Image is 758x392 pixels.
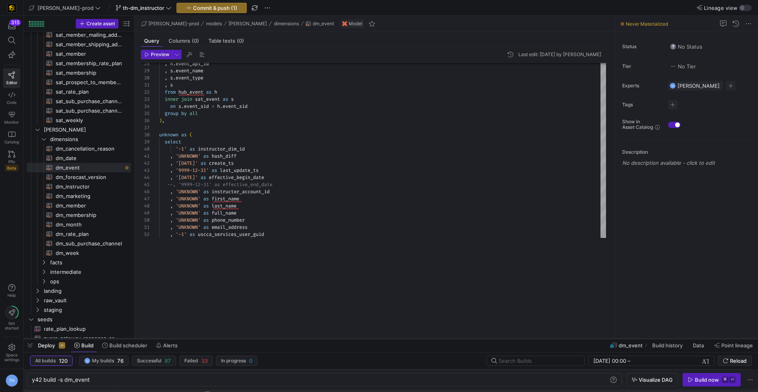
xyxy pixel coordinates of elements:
[181,110,187,117] span: by
[622,44,662,49] span: Status
[27,201,131,210] a: dm_member​​​​​​​​​​
[229,21,267,26] span: [PERSON_NAME]
[27,125,131,134] div: Press SPACE to select this row.
[170,217,173,223] span: ,
[189,146,195,152] span: as
[27,106,131,115] div: Press SPACE to select this row.
[208,38,244,43] span: Table tests
[27,277,131,286] div: Press SPACE to select this row.
[56,154,122,163] span: dm_date​​​​​​​​​​
[165,82,167,88] span: ,
[4,120,19,124] span: Monitor
[173,75,176,81] span: .
[56,97,122,106] span: sat_sub_purchase_channel_monthly_forecast​​​​​​​​​​
[56,30,122,40] span: sat_member_mailing_address​​​​​​​​​​
[622,119,653,130] span: Show in Asset Catalog
[27,58,131,68] a: sat_membership_rate_plan​​​​​​​​​​
[170,174,173,181] span: ,
[203,153,209,159] span: as
[212,224,248,230] span: email_address
[4,352,19,362] span: Space settings
[27,248,131,258] a: dm_week​​​​​​​​​​
[176,174,198,181] span: '[DATE]'
[141,74,150,81] div: 30
[349,21,362,26] span: Model
[167,181,272,188] span: --, '9999-12-31' as effective_end_date
[27,220,131,229] div: Press SPACE to select this row.
[170,75,173,81] span: s
[27,248,131,258] div: Press SPACE to select this row.
[170,82,173,88] span: s
[176,224,201,230] span: 'UNKNOWN'
[170,167,173,173] span: ,
[50,135,130,144] span: dimensions
[27,286,131,296] div: Press SPACE to select this row.
[201,174,206,181] span: as
[27,68,131,77] div: Press SPACE to select this row.
[3,68,20,88] a: Editor
[181,96,192,102] span: join
[176,196,201,202] span: 'UNKNOWN'
[170,160,173,166] span: ,
[44,125,130,134] span: [PERSON_NAME]
[670,83,676,89] div: TH
[704,5,737,11] span: Lineage view
[27,324,131,334] div: Press SPACE to select this row.
[195,96,220,102] span: sat_event
[141,231,150,238] div: 52
[141,209,150,217] div: 49
[27,239,131,248] div: Press SPACE to select this row.
[170,196,173,202] span: ,
[27,115,131,125] a: sat_weekly​​​​​​​​​​
[3,128,20,147] a: Catalog
[56,182,122,191] span: dm_instructor​​​​​​​​​​
[27,334,131,343] a: zuora_gateway_response_codes​​​​​​
[170,103,176,109] span: on
[27,40,131,49] a: sat_member_shipping_address​​​​​​​​​​
[27,229,131,239] a: dm_rate_plan​​​​​​​​​​
[203,210,209,216] span: as
[141,131,150,138] div: 38
[165,89,176,95] span: from
[670,43,676,50] img: No status
[139,19,201,28] button: [PERSON_NAME]-prod
[27,258,131,267] div: Press SPACE to select this row.
[27,324,131,334] a: rate_plan_lookup​​​​​​
[212,188,270,195] span: instructor_account_id
[27,30,131,40] div: Press SPACE to select this row.
[56,40,122,49] span: sat_member_shipping_address​​​​​​​​​​
[203,196,209,202] span: as
[165,139,181,145] span: select
[209,160,234,166] span: create_ts
[44,305,130,315] span: staging
[141,103,150,110] div: 34
[27,144,131,153] div: Press SPACE to select this row.
[184,103,209,109] span: event_sid
[27,163,131,172] div: Press SPACE to select this row.
[3,108,20,128] a: Monitor
[56,249,122,258] span: dm_week​​​​​​​​​​
[272,19,301,28] button: dimensions
[27,96,131,106] a: sat_sub_purchase_channel_monthly_forecast​​​​​​​​​​
[27,96,131,106] div: Press SPACE to select this row.
[178,89,203,95] span: hub_event
[50,268,130,277] span: intermediate
[162,117,165,124] span: ,
[27,30,131,40] a: sat_member_mailing_address​​​​​​​​​​
[212,217,245,223] span: phone_number
[169,38,199,43] span: Columns
[9,19,21,26] div: 315
[176,160,198,166] span: '[DATE]'
[201,160,206,166] span: as
[27,267,131,277] div: Press SPACE to select this row.
[56,192,122,201] span: dm_marketing​​​​​​​​​​
[27,134,131,144] div: Press SPACE to select this row.
[3,281,20,301] button: Help
[170,231,173,237] span: ,
[27,315,131,324] div: Press SPACE to select this row.
[170,68,173,74] span: s
[27,182,131,191] div: Press SPACE to select this row.
[141,124,150,131] div: 37
[151,52,169,57] span: Preview
[189,231,195,237] span: as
